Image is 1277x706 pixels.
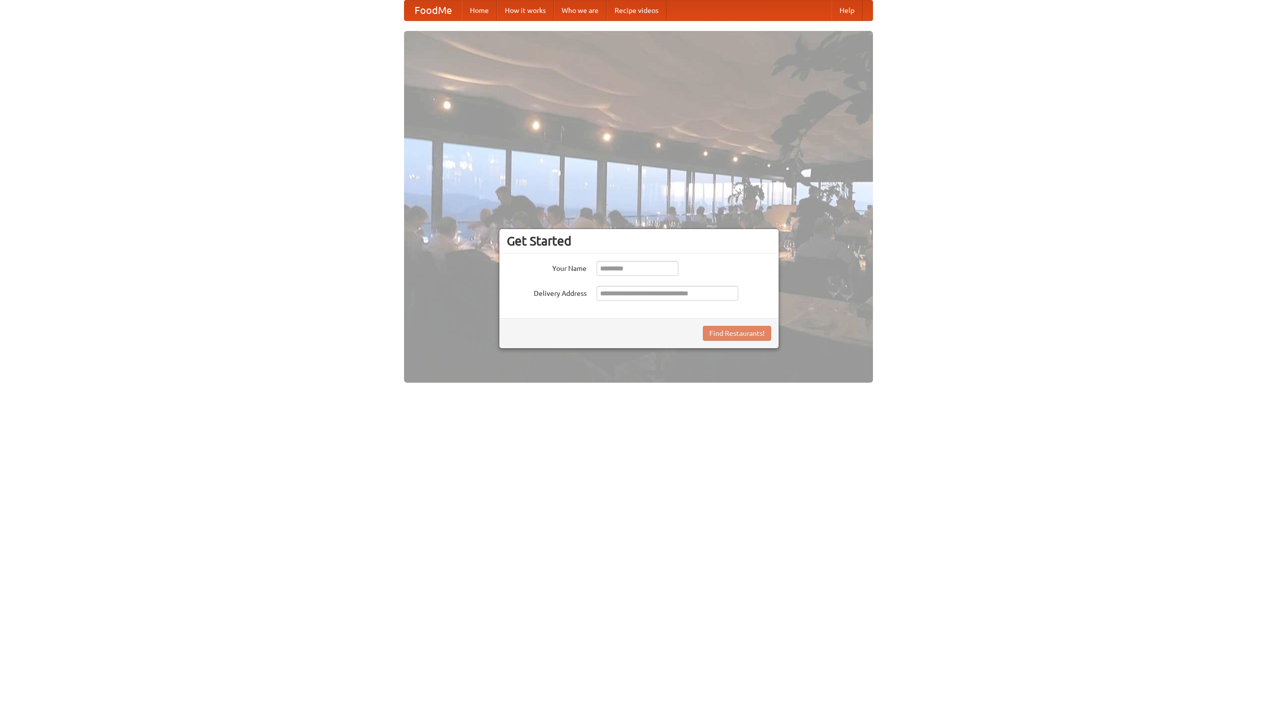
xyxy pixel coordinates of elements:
a: Home [462,0,497,20]
a: FoodMe [405,0,462,20]
button: Find Restaurants! [703,326,771,341]
label: Delivery Address [507,286,587,298]
a: Recipe videos [607,0,666,20]
label: Your Name [507,261,587,273]
h3: Get Started [507,234,771,248]
a: How it works [497,0,554,20]
a: Help [832,0,862,20]
a: Who we are [554,0,607,20]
